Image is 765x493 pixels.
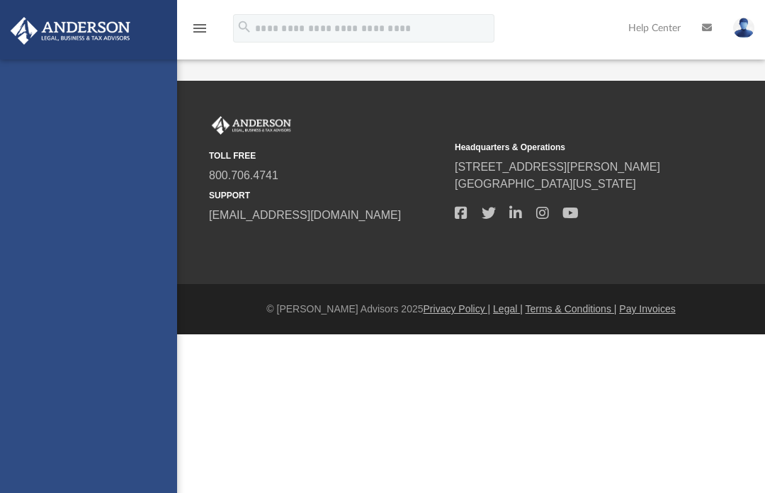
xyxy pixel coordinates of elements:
img: Anderson Advisors Platinum Portal [209,116,294,135]
a: Pay Invoices [619,303,675,314]
img: User Pic [733,18,754,38]
i: search [237,19,252,35]
a: 800.706.4741 [209,169,278,181]
a: [GEOGRAPHIC_DATA][US_STATE] [455,178,636,190]
div: © [PERSON_NAME] Advisors 2025 [177,302,765,317]
a: Privacy Policy | [424,303,491,314]
small: TOLL FREE [209,149,445,162]
i: menu [191,20,208,37]
a: Legal | [493,303,523,314]
small: SUPPORT [209,189,445,202]
img: Anderson Advisors Platinum Portal [6,17,135,45]
a: [EMAIL_ADDRESS][DOMAIN_NAME] [209,209,401,221]
small: Headquarters & Operations [455,141,691,154]
a: menu [191,27,208,37]
a: [STREET_ADDRESS][PERSON_NAME] [455,161,660,173]
a: Terms & Conditions | [526,303,617,314]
